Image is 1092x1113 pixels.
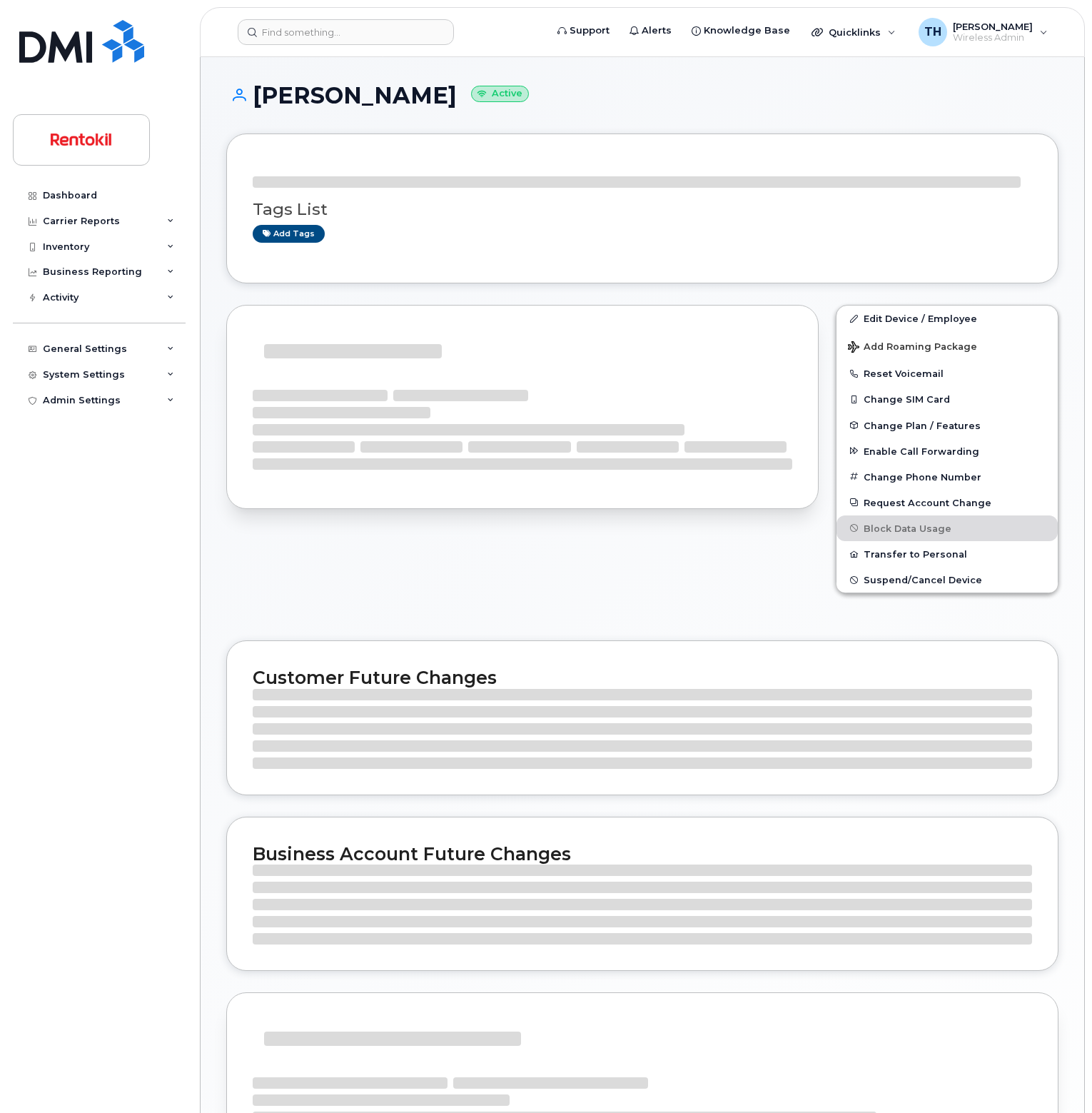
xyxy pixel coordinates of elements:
h1: [PERSON_NAME] [226,83,1058,108]
button: Request Account Change [836,490,1058,515]
button: Add Roaming Package [836,331,1058,361]
button: Transfer to Personal [836,541,1058,567]
button: Reset Voicemail [836,361,1058,386]
h2: Customer Future Changes [253,667,1032,688]
a: Edit Device / Employee [836,306,1058,331]
h2: Business Account Future Changes [253,843,1032,865]
button: Block Data Usage [836,515,1058,541]
button: Change Plan / Features [836,413,1058,438]
h3: Tags List [253,201,1032,218]
button: Change SIM Card [836,386,1058,412]
a: Add tags [253,225,325,243]
button: Change Phone Number [836,464,1058,490]
small: Active [471,86,529,102]
button: Suspend/Cancel Device [836,567,1058,593]
button: Enable Call Forwarding [836,438,1058,464]
span: Add Roaming Package [848,341,977,355]
span: Change Plan / Features [864,420,981,430]
span: Enable Call Forwarding [864,445,979,456]
span: Suspend/Cancel Device [864,575,982,585]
